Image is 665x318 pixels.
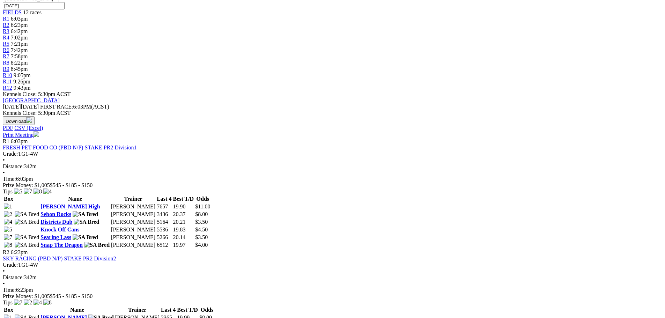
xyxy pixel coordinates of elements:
span: 7:58pm [11,53,28,59]
div: Download [3,125,662,131]
th: Best T/D [172,195,194,202]
img: 2 [24,299,32,306]
span: $545 - $185 - $150 [50,293,93,299]
span: Time: [3,287,16,293]
th: Odds [195,195,210,202]
td: 20.14 [172,234,194,241]
span: [DATE] [3,104,39,110]
span: Time: [3,176,16,182]
a: Districts Dub [40,219,72,225]
span: R2 [3,22,9,28]
span: $545 - $185 - $150 [50,182,93,188]
a: [PERSON_NAME] High [40,204,100,209]
span: $8.00 [195,211,208,217]
th: Trainer [115,306,160,313]
th: Last 4 [156,195,172,202]
td: 7657 [156,203,172,210]
a: R7 [3,53,9,59]
div: Kennels Close: 5:30pm ACST [3,110,662,116]
span: FIELDS [3,9,22,15]
span: 6:23pm [11,22,28,28]
div: 342m [3,163,662,170]
a: Sebon Rocks [40,211,71,217]
input: Select date [3,2,65,9]
span: Distance: [3,274,24,280]
span: Grade: [3,151,18,157]
a: FRESH PET FOOD CO (PBD N/P) STAKE PR2 Division1 [3,145,136,150]
img: download.svg [26,117,32,123]
span: 7:02pm [11,35,28,40]
div: Prize Money: $1,005 [3,293,662,299]
img: SA Bred [84,242,110,248]
span: 6:03pm [11,16,28,22]
div: TG1-4W [3,262,662,268]
span: $4.00 [195,242,208,248]
th: Last 4 [161,306,176,313]
a: [GEOGRAPHIC_DATA] [3,97,60,103]
span: $11.00 [195,204,210,209]
th: Odds [199,306,215,313]
div: Prize Money: $1,005 [3,182,662,188]
td: 19.83 [172,226,194,233]
td: 3436 [156,211,172,218]
td: [PERSON_NAME] [111,234,156,241]
div: 6:03pm [3,176,662,182]
span: Distance: [3,163,24,169]
div: TG1-4W [3,151,662,157]
th: Trainer [111,195,156,202]
span: $4.50 [195,227,208,232]
th: Name [40,195,110,202]
a: CSV (Excel) [14,125,43,131]
img: SA Bred [73,234,98,241]
span: 7:42pm [11,47,28,53]
td: [PERSON_NAME] [111,219,156,225]
a: PDF [3,125,13,131]
img: 8 [34,188,42,195]
span: Tips [3,299,13,305]
span: 6:03pm [11,138,28,144]
span: • [3,170,5,176]
span: 9:05pm [14,72,31,78]
img: SA Bred [15,242,39,248]
td: [PERSON_NAME] [111,226,156,233]
span: 9:43pm [14,85,31,91]
a: Print Meeting [3,132,39,138]
img: SA Bred [74,219,99,225]
button: Download [3,116,35,125]
span: $3.50 [195,219,208,225]
span: 7:21pm [11,41,28,47]
img: 5 [4,227,12,233]
td: [PERSON_NAME] [111,242,156,249]
span: 6:23pm [11,249,28,255]
td: 6512 [156,242,172,249]
span: R6 [3,47,9,53]
td: 19.97 [172,242,194,249]
a: R9 [3,66,9,72]
span: FIRST RACE: [40,104,73,110]
a: R3 [3,28,9,34]
a: R1 [3,16,9,22]
span: Box [4,196,13,202]
img: SA Bred [15,211,39,217]
a: SKY RACING (PBD N/P) STAKE PR2 Division2 [3,256,116,261]
span: R11 [3,79,12,84]
img: 5 [14,188,22,195]
img: 4 [4,219,12,225]
span: 6:42pm [11,28,28,34]
img: 2 [4,211,12,217]
span: $3.50 [195,234,208,240]
span: 9:26pm [13,79,30,84]
span: Grade: [3,262,18,268]
img: SA Bred [15,234,39,241]
img: 7 [4,234,12,241]
img: SA Bred [73,211,98,217]
div: 342m [3,274,662,281]
span: 8:45pm [11,66,28,72]
img: 8 [43,299,52,306]
img: 7 [14,299,22,306]
td: [PERSON_NAME] [111,203,156,210]
span: Tips [3,188,13,194]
